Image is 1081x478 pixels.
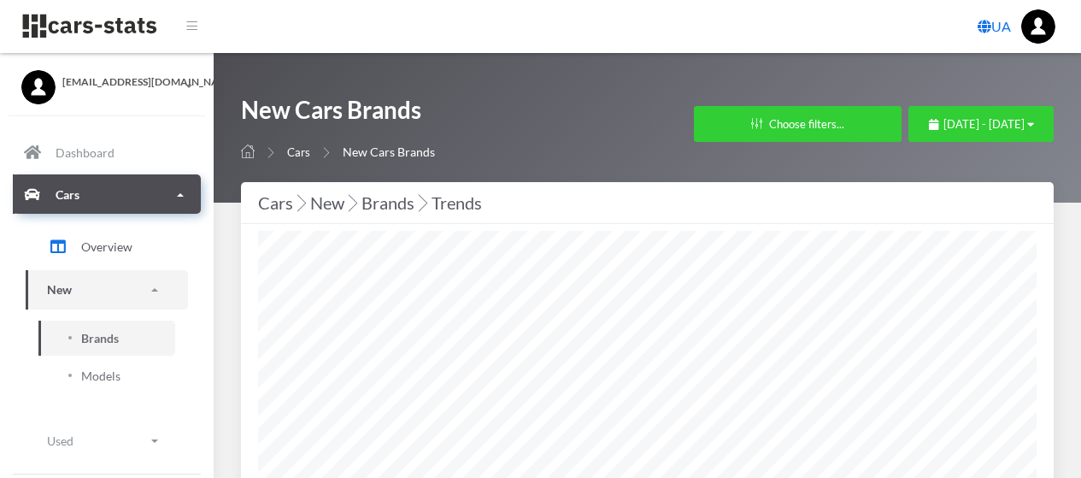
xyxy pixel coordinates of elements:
[47,280,72,301] p: New
[13,133,201,173] a: Dashboard
[47,430,73,451] p: Used
[62,74,192,90] span: [EMAIL_ADDRESS][DOMAIN_NAME]
[21,13,158,39] img: navbar brand
[81,238,132,256] span: Overview
[694,106,902,142] button: Choose filters...
[258,189,1037,216] div: Cars New Brands Trends
[81,329,119,347] span: Brands
[1021,9,1055,44] img: ...
[13,175,201,215] a: Cars
[56,142,115,163] p: Dashboard
[81,367,120,385] span: Models
[56,184,79,205] p: Cars
[26,271,188,310] a: New
[26,226,188,269] a: Overview
[38,358,175,393] a: Models
[38,321,175,356] a: Brands
[287,145,310,159] a: Cars
[943,117,1025,131] span: [DATE] - [DATE]
[908,106,1054,142] button: [DATE] - [DATE]
[241,94,435,134] h1: New Cars Brands
[343,145,435,159] span: New Cars Brands
[21,70,192,90] a: [EMAIL_ADDRESS][DOMAIN_NAME]
[971,9,1018,44] a: UA
[26,422,188,460] a: Used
